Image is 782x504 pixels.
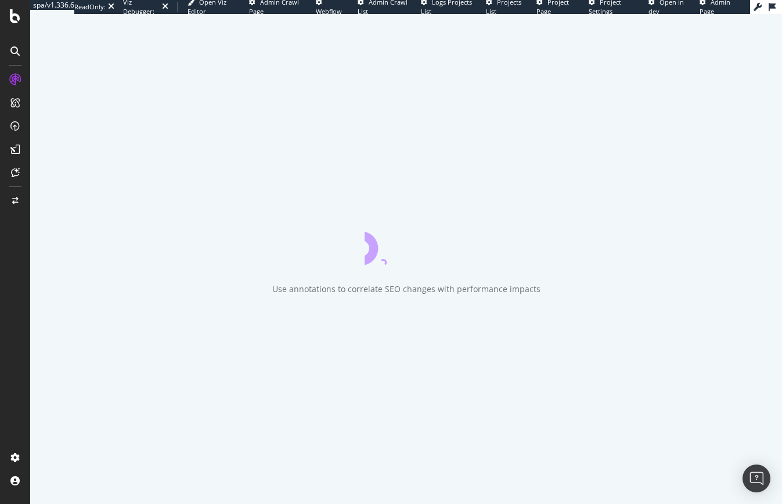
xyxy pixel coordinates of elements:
[74,2,106,12] div: ReadOnly:
[272,283,540,295] div: Use annotations to correlate SEO changes with performance impacts
[743,465,770,492] div: Open Intercom Messenger
[365,223,448,265] div: animation
[316,7,342,16] span: Webflow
